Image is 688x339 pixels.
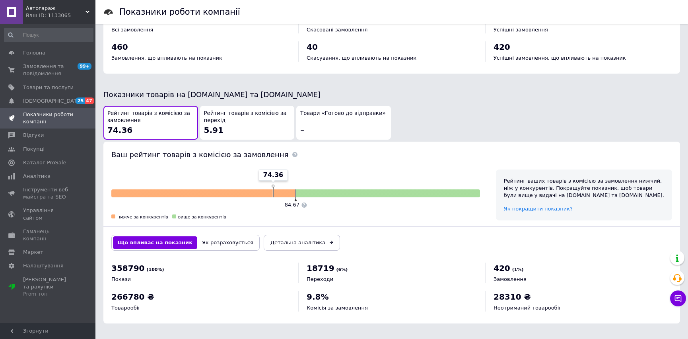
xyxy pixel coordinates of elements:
span: 266780 ₴ [111,292,154,302]
span: 84.67 [285,202,299,208]
span: 40 [307,42,318,52]
span: Всі замовлення [111,27,153,33]
span: нижче за конкурентів [117,214,168,220]
button: Товари «Готово до відправки»– [296,106,391,140]
button: Рейтинг товарів з комісією за перехід5.91 [200,106,295,140]
span: 358790 [111,263,145,273]
span: 420 [494,42,510,52]
span: 5.91 [204,125,224,135]
span: Гаманець компанії [23,228,74,242]
span: 25 [76,97,85,104]
h1: Показники роботи компанії [119,7,240,17]
div: Рейтинг ваших товарів з комісією за замовлення нижчий, ніж у конкурентів. Покращуйте показник, що... [504,177,664,199]
span: Налаштування [23,262,64,269]
span: [DEMOGRAPHIC_DATA] [23,97,82,105]
span: 74.36 [107,125,132,135]
span: Рейтинг товарів з комісією за перехід [204,110,291,125]
div: Ваш ID: 1133065 [26,12,95,19]
span: 460 [111,42,128,52]
span: (100%) [147,267,164,272]
span: 99+ [78,63,91,70]
button: Чат з покупцем [670,290,686,306]
span: 74.36 [263,171,284,179]
a: Детальна аналітика [264,235,340,251]
button: Що впливає на показник [113,236,197,249]
button: Як розраховується [197,236,258,249]
span: 47 [85,97,94,104]
span: Комісія за замовлення [307,305,368,311]
span: (1%) [512,267,524,272]
span: Замовлення [494,276,527,282]
span: Успішні замовлення, що впливають на показник [494,55,626,61]
span: 18719 [307,263,334,273]
span: Показники роботи компанії [23,111,74,125]
div: Prom топ [23,290,74,298]
span: Показники товарів на [DOMAIN_NAME] та [DOMAIN_NAME] [103,90,321,99]
span: Скасовані замовлення [307,27,367,33]
span: Рейтинг товарів з комісією за замовлення [107,110,194,125]
span: Неотриманий товарообіг [494,305,562,311]
span: 9.8% [307,292,328,302]
span: Переходи [307,276,333,282]
span: [PERSON_NAME] та рахунки [23,276,74,298]
span: Покупці [23,146,45,153]
button: Рейтинг товарів з комісією за замовлення74.36 [103,106,198,140]
span: Замовлення та повідомлення [23,63,74,77]
span: 420 [494,263,510,273]
span: Ваш рейтинг товарів з комісією за замовлення [111,150,288,159]
a: Як покращити показник? [504,206,573,212]
span: Інструменти веб-майстра та SEO [23,186,74,201]
input: Пошук [4,28,93,42]
span: Управління сайтом [23,207,74,221]
span: Замовлення, що впливають на показник [111,55,222,61]
span: (6%) [336,267,348,272]
span: вище за конкурентів [178,214,226,220]
span: – [300,125,304,135]
span: Покази [111,276,131,282]
span: Маркет [23,249,43,256]
span: Товари «Готово до відправки» [300,110,386,117]
span: Автогараж [26,5,86,12]
span: Головна [23,49,45,56]
span: Каталог ProSale [23,159,66,166]
span: Товари та послуги [23,84,74,91]
span: Скасування, що впливають на показник [307,55,416,61]
span: Аналітика [23,173,51,180]
span: 28310 ₴ [494,292,531,302]
span: Успішні замовлення [494,27,548,33]
span: Відгуки [23,132,44,139]
span: Товарообіг [111,305,141,311]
